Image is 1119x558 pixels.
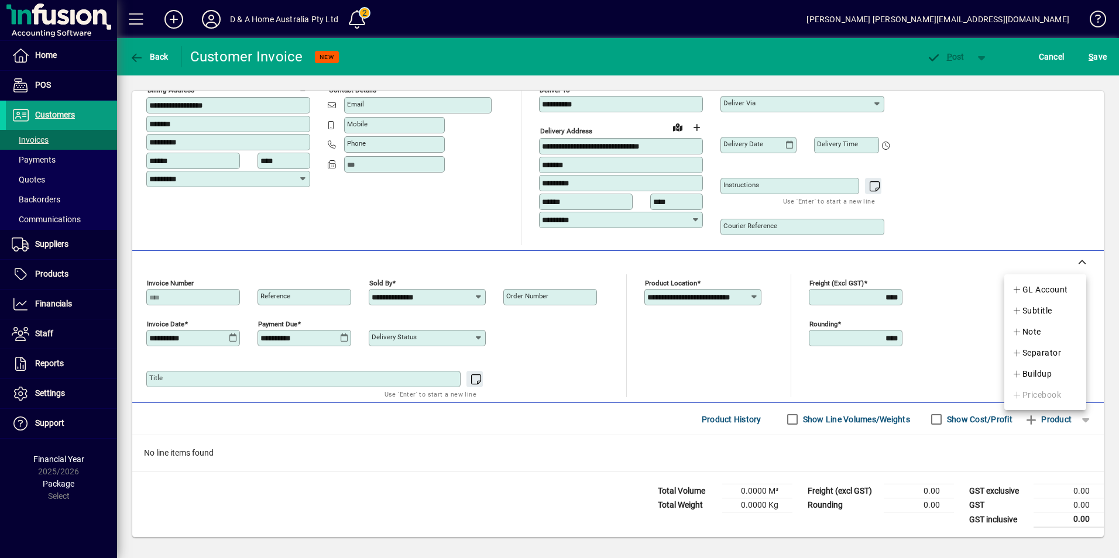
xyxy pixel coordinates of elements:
span: Separator [1012,346,1061,360]
button: Buildup [1004,363,1086,384]
button: Separator [1004,342,1086,363]
button: Pricebook [1004,384,1086,405]
span: Subtitle [1012,304,1052,318]
span: Note [1012,325,1041,339]
span: GL Account [1012,283,1068,297]
button: GL Account [1004,279,1086,300]
span: Pricebook [1012,388,1061,402]
button: Subtitle [1004,300,1086,321]
button: Note [1004,321,1086,342]
span: Buildup [1012,367,1052,381]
